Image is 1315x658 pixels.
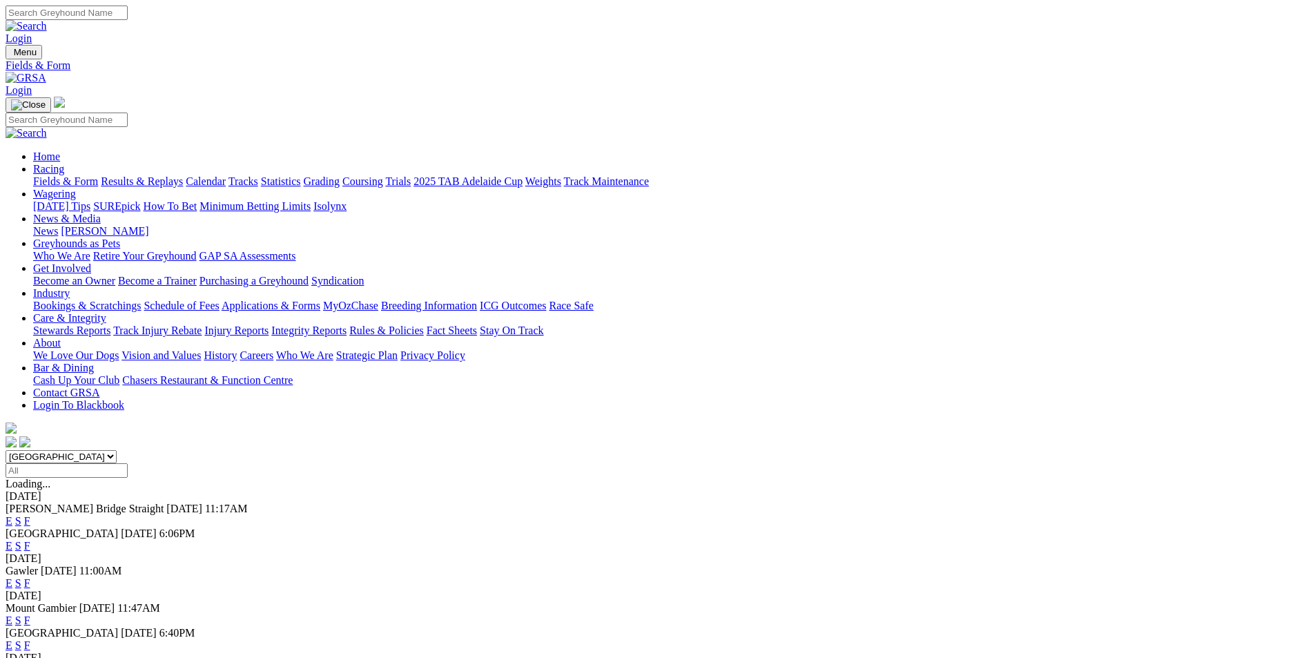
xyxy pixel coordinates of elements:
[336,349,398,361] a: Strategic Plan
[33,175,98,187] a: Fields & Form
[199,200,311,212] a: Minimum Betting Limits
[24,639,30,651] a: F
[6,627,118,639] span: [GEOGRAPHIC_DATA]
[33,362,94,374] a: Bar & Dining
[15,540,21,552] a: S
[33,238,120,249] a: Greyhounds as Pets
[6,84,32,96] a: Login
[313,200,347,212] a: Isolynx
[6,590,1309,602] div: [DATE]
[33,275,1309,287] div: Get Involved
[33,374,1309,387] div: Bar & Dining
[33,349,119,361] a: We Love Our Dogs
[6,552,1309,565] div: [DATE]
[271,325,347,336] a: Integrity Reports
[79,565,122,577] span: 11:00AM
[159,528,195,539] span: 6:06PM
[6,59,1309,72] a: Fields & Form
[24,615,30,626] a: F
[204,349,237,361] a: History
[15,639,21,651] a: S
[166,503,202,514] span: [DATE]
[79,602,115,614] span: [DATE]
[381,300,477,311] a: Breeding Information
[118,275,197,287] a: Become a Trainer
[11,99,46,110] img: Close
[24,577,30,589] a: F
[33,387,99,398] a: Contact GRSA
[6,615,12,626] a: E
[33,312,106,324] a: Care & Integrity
[413,175,523,187] a: 2025 TAB Adelaide Cup
[427,325,477,336] a: Fact Sheets
[6,602,77,614] span: Mount Gambier
[6,490,1309,503] div: [DATE]
[61,225,148,237] a: [PERSON_NAME]
[276,349,333,361] a: Who We Are
[564,175,649,187] a: Track Maintenance
[33,188,76,200] a: Wagering
[205,503,248,514] span: 11:17AM
[33,300,141,311] a: Bookings & Scratchings
[323,300,378,311] a: MyOzChase
[6,45,42,59] button: Toggle navigation
[144,200,197,212] a: How To Bet
[121,528,157,539] span: [DATE]
[33,349,1309,362] div: About
[14,47,37,57] span: Menu
[41,565,77,577] span: [DATE]
[113,325,202,336] a: Track Injury Rebate
[144,300,219,311] a: Schedule of Fees
[6,97,51,113] button: Toggle navigation
[6,540,12,552] a: E
[101,175,183,187] a: Results & Replays
[15,515,21,527] a: S
[6,528,118,539] span: [GEOGRAPHIC_DATA]
[304,175,340,187] a: Grading
[6,577,12,589] a: E
[6,478,50,490] span: Loading...
[311,275,364,287] a: Syndication
[15,615,21,626] a: S
[122,374,293,386] a: Chasers Restaurant & Function Centre
[93,250,197,262] a: Retire Your Greyhound
[33,300,1309,312] div: Industry
[33,262,91,274] a: Get Involved
[400,349,465,361] a: Privacy Policy
[199,275,309,287] a: Purchasing a Greyhound
[33,151,60,162] a: Home
[33,250,90,262] a: Who We Are
[525,175,561,187] a: Weights
[33,374,119,386] a: Cash Up Your Club
[222,300,320,311] a: Applications & Forms
[121,349,201,361] a: Vision and Values
[6,639,12,651] a: E
[240,349,273,361] a: Careers
[33,337,61,349] a: About
[480,325,543,336] a: Stay On Track
[6,515,12,527] a: E
[6,423,17,434] img: logo-grsa-white.png
[6,20,47,32] img: Search
[261,175,301,187] a: Statistics
[6,436,17,447] img: facebook.svg
[117,602,160,614] span: 11:47AM
[15,577,21,589] a: S
[228,175,258,187] a: Tracks
[204,325,269,336] a: Injury Reports
[33,225,58,237] a: News
[6,463,128,478] input: Select date
[93,200,140,212] a: SUREpick
[6,113,128,127] input: Search
[33,163,64,175] a: Racing
[33,325,1309,337] div: Care & Integrity
[33,399,124,411] a: Login To Blackbook
[33,275,115,287] a: Become an Owner
[6,32,32,44] a: Login
[19,436,30,447] img: twitter.svg
[6,72,46,84] img: GRSA
[33,225,1309,238] div: News & Media
[159,627,195,639] span: 6:40PM
[33,325,110,336] a: Stewards Reports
